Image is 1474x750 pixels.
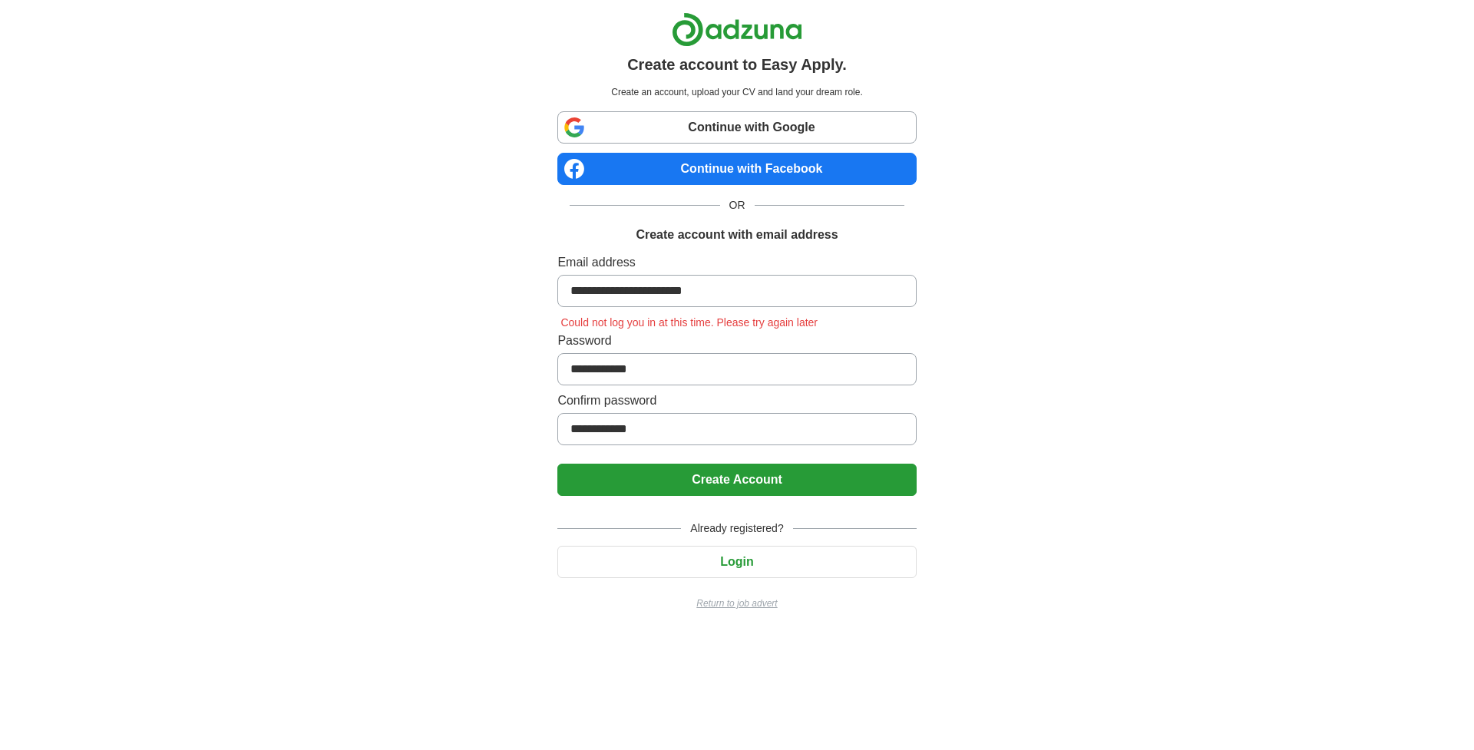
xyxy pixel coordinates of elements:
h1: Create account with email address [636,226,838,244]
label: Confirm password [557,392,916,410]
span: Could not log you in at this time. Please try again later [557,316,821,329]
h1: Create account to Easy Apply. [627,53,847,76]
p: Create an account, upload your CV and land your dream role. [560,85,913,99]
a: Continue with Google [557,111,916,144]
a: Return to job advert [557,596,916,610]
button: Create Account [557,464,916,496]
label: Password [557,332,916,350]
a: Login [557,555,916,568]
span: OR [720,197,755,213]
a: Continue with Facebook [557,153,916,185]
label: Email address [557,253,916,272]
span: Already registered? [681,520,792,537]
img: Adzuna logo [672,12,802,47]
button: Login [557,546,916,578]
